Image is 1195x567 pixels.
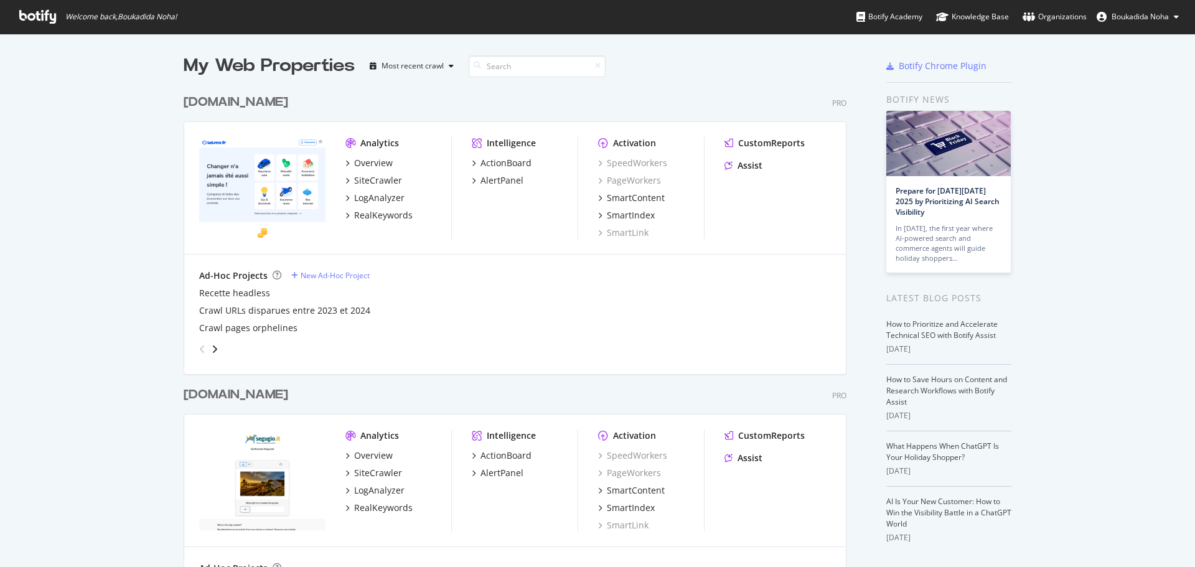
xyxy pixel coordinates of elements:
[1112,11,1169,22] span: Boukadida Noha
[184,93,293,111] a: [DOMAIN_NAME]
[724,159,762,172] a: Assist
[598,209,655,222] a: SmartIndex
[598,502,655,514] a: SmartIndex
[886,532,1011,543] div: [DATE]
[354,484,405,497] div: LogAnalyzer
[1087,7,1189,27] button: Boukadida Noha
[886,441,999,462] a: What Happens When ChatGPT Is Your Holiday Shopper?
[365,56,459,76] button: Most recent crawl
[886,466,1011,477] div: [DATE]
[345,449,393,462] a: Overview
[472,174,523,187] a: AlertPanel
[724,452,762,464] a: Assist
[598,467,661,479] a: PageWorkers
[886,374,1007,407] a: How to Save Hours on Content and Research Workflows with Botify Assist
[598,449,667,462] a: SpeedWorkers
[607,484,665,497] div: SmartContent
[354,157,393,169] div: Overview
[613,137,656,149] div: Activation
[886,60,986,72] a: Botify Chrome Plugin
[184,54,355,78] div: My Web Properties
[896,185,1000,217] a: Prepare for [DATE][DATE] 2025 by Prioritizing AI Search Visibility
[199,269,268,282] div: Ad-Hoc Projects
[480,467,523,479] div: AlertPanel
[354,209,413,222] div: RealKeywords
[886,496,1011,529] a: AI Is Your New Customer: How to Win the Visibility Battle in a ChatGPT World
[472,449,532,462] a: ActionBoard
[487,429,536,442] div: Intelligence
[199,429,326,530] img: segugio.it
[469,55,606,77] input: Search
[184,386,293,404] a: [DOMAIN_NAME]
[354,467,402,479] div: SiteCrawler
[886,291,1011,305] div: Latest Blog Posts
[738,137,805,149] div: CustomReports
[598,157,667,169] a: SpeedWorkers
[936,11,1009,23] div: Knowledge Base
[886,344,1011,355] div: [DATE]
[345,502,413,514] a: RealKeywords
[194,339,210,359] div: angle-left
[199,137,326,238] img: lelynx.fr
[856,11,922,23] div: Botify Academy
[345,484,405,497] a: LogAnalyzer
[899,60,986,72] div: Botify Chrome Plugin
[199,322,298,334] a: Crawl pages orphelines
[360,137,399,149] div: Analytics
[738,429,805,442] div: CustomReports
[354,449,393,462] div: Overview
[886,319,998,340] a: How to Prioritize and Accelerate Technical SEO with Botify Assist
[210,343,219,355] div: angle-right
[354,192,405,204] div: LogAnalyzer
[598,192,665,204] a: SmartContent
[738,159,762,172] div: Assist
[480,449,532,462] div: ActionBoard
[345,467,402,479] a: SiteCrawler
[598,519,649,532] a: SmartLink
[301,270,370,281] div: New Ad-Hoc Project
[199,304,370,317] a: Crawl URLs disparues entre 2023 et 2024
[613,429,656,442] div: Activation
[382,62,444,70] div: Most recent crawl
[896,223,1001,263] div: In [DATE], the first year where AI-powered search and commerce agents will guide holiday shoppers…
[354,174,402,187] div: SiteCrawler
[886,111,1011,176] img: Prepare for Black Friday 2025 by Prioritizing AI Search Visibility
[480,174,523,187] div: AlertPanel
[598,174,661,187] a: PageWorkers
[607,502,655,514] div: SmartIndex
[199,287,270,299] a: Recette headless
[345,209,413,222] a: RealKeywords
[480,157,532,169] div: ActionBoard
[724,137,805,149] a: CustomReports
[291,270,370,281] a: New Ad-Hoc Project
[184,386,288,404] div: [DOMAIN_NAME]
[598,227,649,239] a: SmartLink
[598,484,665,497] a: SmartContent
[345,157,393,169] a: Overview
[472,467,523,479] a: AlertPanel
[607,209,655,222] div: SmartIndex
[724,429,805,442] a: CustomReports
[345,192,405,204] a: LogAnalyzer
[487,137,536,149] div: Intelligence
[886,93,1011,106] div: Botify news
[354,502,413,514] div: RealKeywords
[1023,11,1087,23] div: Organizations
[832,390,846,401] div: Pro
[360,429,399,442] div: Analytics
[345,174,402,187] a: SiteCrawler
[886,410,1011,421] div: [DATE]
[65,12,177,22] span: Welcome back, Boukadida Noha !
[832,98,846,108] div: Pro
[184,93,288,111] div: [DOMAIN_NAME]
[738,452,762,464] div: Assist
